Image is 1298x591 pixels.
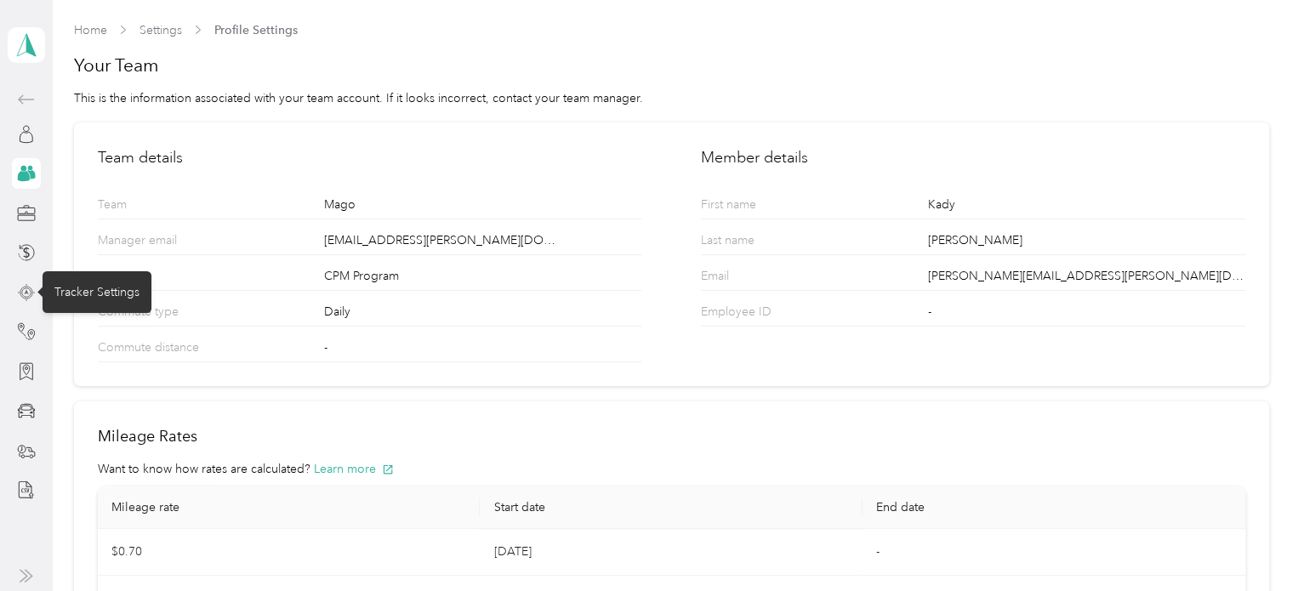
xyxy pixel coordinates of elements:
[324,267,641,290] div: CPM Program
[324,231,562,249] span: [EMAIL_ADDRESS][PERSON_NAME][DOMAIN_NAME]
[98,338,229,361] p: Commute distance
[701,267,832,290] p: Email
[98,146,641,169] h2: Team details
[324,303,641,326] div: Daily
[43,271,151,313] div: Tracker Settings
[928,231,1245,254] div: [PERSON_NAME]
[314,460,394,478] button: Learn more
[214,21,298,39] span: Profile Settings
[98,303,229,326] p: Commute type
[98,267,229,290] p: Program
[701,146,1244,169] h2: Member details
[701,303,832,326] p: Employee ID
[98,231,229,254] p: Manager email
[74,23,107,37] a: Home
[928,196,1245,219] div: Kady
[139,23,182,37] a: Settings
[1203,496,1298,591] iframe: Everlance-gr Chat Button Frame
[928,303,1245,326] div: -
[324,338,641,361] div: -
[74,54,1269,77] h1: Your Team
[862,529,1245,576] td: -
[98,425,1245,448] h2: Mileage Rates
[480,486,862,529] th: Start date
[480,529,862,576] td: [DATE]
[862,486,1245,529] th: End date
[701,196,832,219] p: First name
[98,196,229,219] p: Team
[701,231,832,254] p: Last name
[928,267,1245,290] div: [PERSON_NAME][EMAIL_ADDRESS][PERSON_NAME][DOMAIN_NAME]
[98,529,481,576] td: $0.70
[74,89,1269,107] div: This is the information associated with your team account. If it looks incorrect, contact your te...
[98,460,1245,478] div: Want to know how rates are calculated?
[98,486,481,529] th: Mileage rate
[324,196,641,219] div: Mago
